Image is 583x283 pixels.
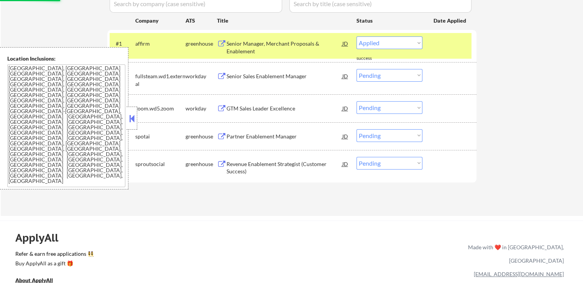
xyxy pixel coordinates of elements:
[342,129,349,143] div: JD
[7,55,125,63] div: Location Inclusions:
[186,72,217,80] div: workday
[135,105,186,112] div: zoom.wd5.zoom
[135,40,186,48] div: affirm
[227,72,342,80] div: Senior Sales Enablement Manager
[135,72,186,87] div: fullsteam.wd1.external
[186,40,217,48] div: greenhouse
[227,133,342,140] div: Partner Enablement Manager
[116,40,129,48] div: #1
[356,13,422,27] div: Status
[465,240,564,267] div: Made with ❤️ in [GEOGRAPHIC_DATA], [GEOGRAPHIC_DATA]
[135,17,186,25] div: Company
[342,36,349,50] div: JD
[342,69,349,83] div: JD
[342,157,349,171] div: JD
[186,160,217,168] div: greenhouse
[15,251,308,259] a: Refer & earn free applications 👯‍♀️
[227,105,342,112] div: GTM Sales Leader Excellence
[15,231,67,244] div: ApplyAll
[342,101,349,115] div: JD
[135,160,186,168] div: sproutsocial
[15,261,92,266] div: Buy ApplyAll as a gift 🎁
[135,133,186,140] div: spotai
[474,271,564,277] a: [EMAIL_ADDRESS][DOMAIN_NAME]
[15,259,92,269] a: Buy ApplyAll as a gift 🎁
[227,40,342,55] div: Senior Manager, Merchant Proposals & Enablement
[434,17,467,25] div: Date Applied
[186,105,217,112] div: workday
[186,133,217,140] div: greenhouse
[227,160,342,175] div: Revenue Enablement Strategist (Customer Success)
[217,17,349,25] div: Title
[186,17,217,25] div: ATS
[356,55,387,62] div: success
